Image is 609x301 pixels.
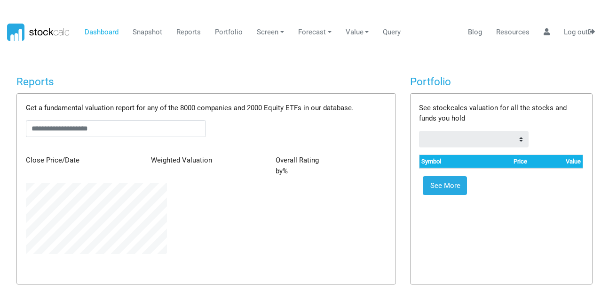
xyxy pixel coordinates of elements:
a: Reports [173,24,205,41]
p: Get a fundamental valuation report for any of the 8000 companies and 2000 Equity ETFs in our data... [26,103,387,114]
th: Value [529,155,583,168]
a: Resources [493,24,533,41]
p: See stockcalcs valuation for all the stocks and funds you hold [419,103,583,124]
th: Symbol [419,155,476,168]
a: Forecast [294,24,335,41]
a: Blog [465,24,486,41]
a: Query [380,24,404,41]
div: by % [269,155,394,176]
h4: Reports [16,75,395,88]
a: Portfolio [212,24,246,41]
a: Screen [253,24,288,41]
a: See More [423,176,467,195]
a: Log out [561,24,599,41]
span: Close Price/Date [26,156,79,164]
a: Value [342,24,372,41]
a: Dashboard [81,24,122,41]
h4: Portfolio [410,75,593,88]
span: Weighted Valuation [151,156,212,164]
a: Snapshot [129,24,166,41]
span: Overall Rating [276,156,319,164]
th: Price [476,155,529,168]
